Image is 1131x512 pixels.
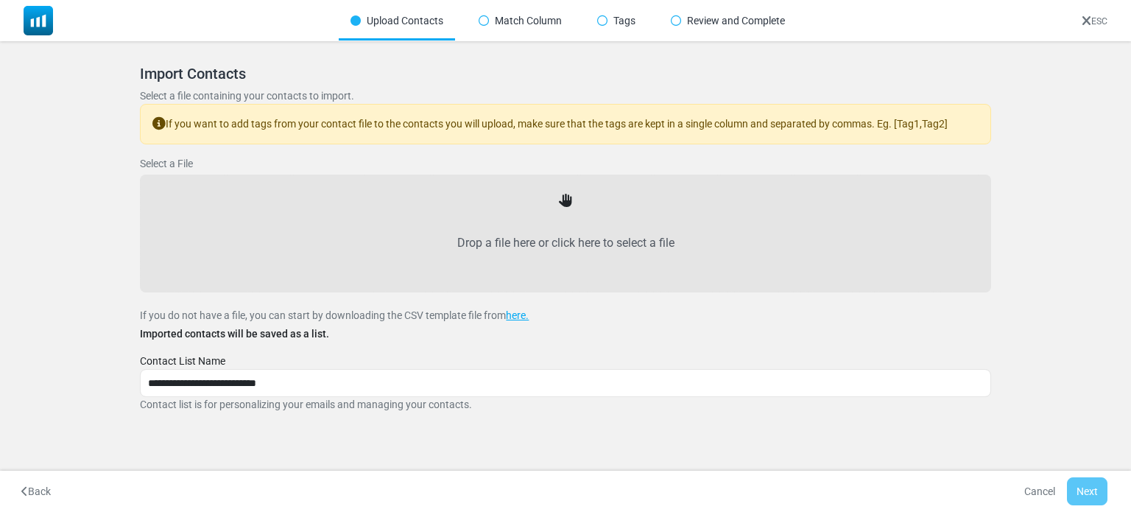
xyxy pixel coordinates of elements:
label: Drop a file here or click here to select a file [156,211,974,276]
div: Match Column [467,1,574,41]
label: Imported contacts will be saved as a list. [140,326,329,342]
a: here. [506,309,529,321]
label: Contact List Name [140,354,225,369]
p: Contact list is for personalizing your emails and managing your contacts. [140,397,990,413]
p: If you do not have a file, you can start by downloading the CSV template file from [140,308,990,323]
a: ESC [1082,16,1107,27]
div: Upload Contacts [339,1,455,41]
label: Select a File [140,156,193,172]
img: mailsoftly_icon_blue_white.svg [24,6,53,35]
h5: Import Contacts [140,65,990,83]
div: If you want to add tags from your contact file to the contacts you will upload, make sure that th... [140,104,990,144]
p: Select a file containing your contacts to import. [140,88,990,104]
button: Back [12,477,60,505]
a: Cancel [1015,477,1065,505]
div: Tags [585,1,647,41]
div: Review and Complete [659,1,797,41]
